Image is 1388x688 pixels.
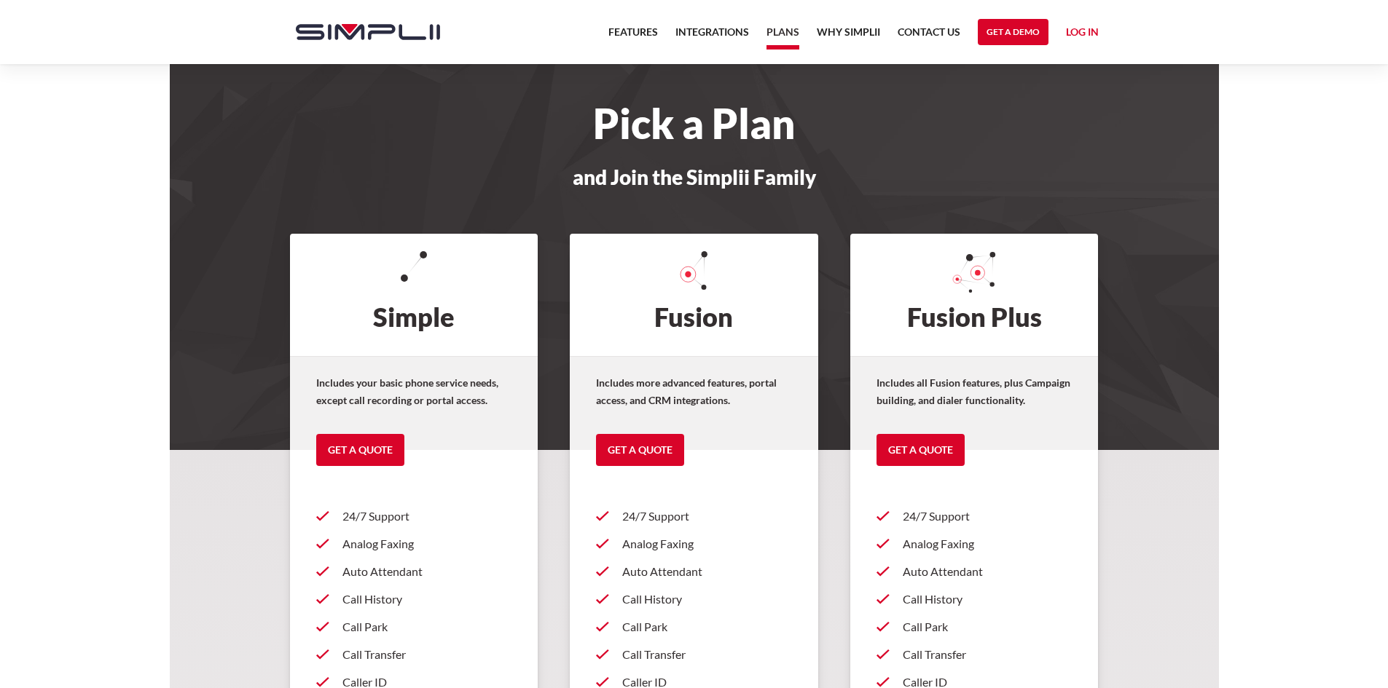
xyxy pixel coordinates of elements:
p: Includes your basic phone service needs, except call recording or portal access. [316,374,512,409]
a: 24/7 Support [316,502,512,530]
a: Get a Quote [316,434,404,466]
a: Analog Faxing [596,530,792,558]
a: 24/7 Support [877,502,1073,530]
strong: Includes more advanced features, portal access, and CRM integrations. [596,376,777,406]
p: Auto Attendant [903,563,1073,580]
a: Auto Attendant [316,558,512,585]
a: Call Transfer [596,641,792,668]
h1: Pick a Plan [281,108,1107,140]
a: Call Transfer [316,641,512,668]
a: Contact US [898,23,960,50]
h2: Fusion Plus [850,234,1099,356]
a: Call History [316,585,512,613]
p: Call History [622,590,792,608]
p: Call Park [622,618,792,636]
p: Call Park [903,618,1073,636]
a: Call Transfer [877,641,1073,668]
a: Plans [766,23,799,50]
a: Log in [1066,23,1099,45]
p: Call Transfer [903,646,1073,663]
p: Auto Attendant [342,563,512,580]
a: 24/7 Support [596,502,792,530]
p: Call Transfer [622,646,792,663]
p: Call History [903,590,1073,608]
p: 24/7 Support [622,507,792,525]
a: Analog Faxing [877,530,1073,558]
a: Features [608,23,658,50]
h2: Fusion [570,234,818,356]
a: Get a Demo [978,19,1048,45]
p: Analog Faxing [342,535,512,553]
strong: Includes all Fusion features, plus Campaign building, and dialer functionality. [877,376,1070,406]
p: Call Park [342,618,512,636]
a: Call History [596,585,792,613]
a: Auto Attendant [596,558,792,585]
p: Auto Attendant [622,563,792,580]
a: Call Park [596,613,792,641]
a: Integrations [675,23,749,50]
p: 24/7 Support [342,507,512,525]
a: Call History [877,585,1073,613]
a: Get a Quote [877,434,965,466]
a: Analog Faxing [316,530,512,558]
p: 24/7 Support [903,507,1073,525]
p: Call Transfer [342,646,512,663]
a: Why Simplii [817,23,880,50]
a: Call Park [316,613,512,641]
a: Auto Attendant [877,558,1073,585]
p: Analog Faxing [903,535,1073,553]
p: Call History [342,590,512,608]
a: Call Park [877,613,1073,641]
img: Simplii [296,24,440,40]
h2: Simple [290,234,538,356]
p: Analog Faxing [622,535,792,553]
a: Get a Quote [596,434,684,466]
h3: and Join the Simplii Family [281,166,1107,188]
